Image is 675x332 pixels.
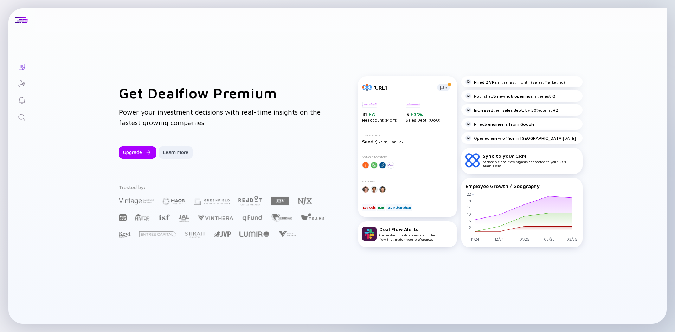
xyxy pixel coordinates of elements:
strong: 5 engineers from Google [484,122,535,127]
img: Lumir Ventures [239,231,269,237]
img: Team8 [301,213,326,220]
div: DevTools [362,204,376,211]
tspan: 22 [467,192,471,196]
a: Reminders [8,91,35,108]
img: Vinthera [198,215,233,221]
tspan: 10 [467,212,471,216]
button: Upgrade [119,146,156,159]
a: Lists [8,58,35,74]
img: Greenfield Partners [194,198,230,205]
strong: Hired 2 VPs [474,79,497,85]
img: Q Fund [242,214,263,222]
img: Israel Secondary Fund [158,214,170,220]
div: 5 [406,112,441,117]
strong: last Q [544,93,555,99]
strong: Increased [474,108,493,113]
div: Notable Investors [362,156,453,159]
tspan: 18 [467,198,471,203]
div: Actionable deal flow signals connected to your CRM seamlessly [483,153,578,168]
img: Key1 Capital [119,232,131,238]
div: Opened a [DATE] [465,135,576,141]
tspan: 11/24 [471,237,480,241]
img: Maor Investments [162,196,186,207]
div: Trusted by: [119,184,328,190]
tspan: 6 [469,219,471,223]
tspan: 02/25 [544,237,555,241]
div: their during [465,107,558,113]
div: Sales Dept. (QoQ) [406,102,441,123]
img: Vintage Investment Partners [119,197,154,205]
div: Founders [362,180,453,183]
div: $5.5m, Jan `22 [362,138,453,144]
img: The Elephant [271,214,292,222]
div: 25% [413,112,423,117]
span: Seed, [362,138,375,144]
button: Learn More [159,146,193,159]
div: Get instant notifications about deal flow that match your preferences [379,226,437,241]
div: Published in the [465,93,555,99]
strong: sales dept. by 50% [502,108,540,113]
tspan: 01/25 [519,237,529,241]
a: Investor Map [8,74,35,91]
tspan: 14 [467,205,471,210]
div: [URL] [373,85,433,91]
img: JBV Capital [271,196,289,206]
div: in the last month (Sales,Marketing) [465,79,565,85]
div: Deal Flow Alerts [379,226,437,232]
img: FINTOP Capital [135,214,150,221]
div: 31 [363,112,397,117]
div: Employee Growth / Geography [465,183,578,189]
img: Jerusalem Venture Partners [214,231,231,237]
tspan: 12/24 [495,237,504,241]
tspan: 2 [469,225,471,230]
div: Test Automation [386,204,412,211]
img: Viola Growth [278,231,296,237]
img: Entrée Capital [139,231,176,237]
img: JAL Ventures [178,215,189,222]
div: B2B [377,204,385,211]
div: Headcount (MoM) [362,102,397,123]
strong: new office in [GEOGRAPHIC_DATA] [493,136,563,141]
h1: Get Dealflow Premium [119,85,330,101]
strong: H2 [553,108,558,113]
div: Hired [465,121,535,127]
strong: 8 new job openings [493,93,533,99]
img: Strait Capital [185,232,206,238]
div: Sync to your CRM [483,153,578,159]
tspan: 03/25 [566,237,577,241]
img: Red Dot Capital Partners [238,194,263,206]
img: NFX [298,197,312,205]
div: 6 [371,112,375,117]
div: Last Funding [362,134,453,137]
span: Power your investment decisions with real-time insights on the fastest growing companies [119,108,321,126]
a: Search [8,108,35,125]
